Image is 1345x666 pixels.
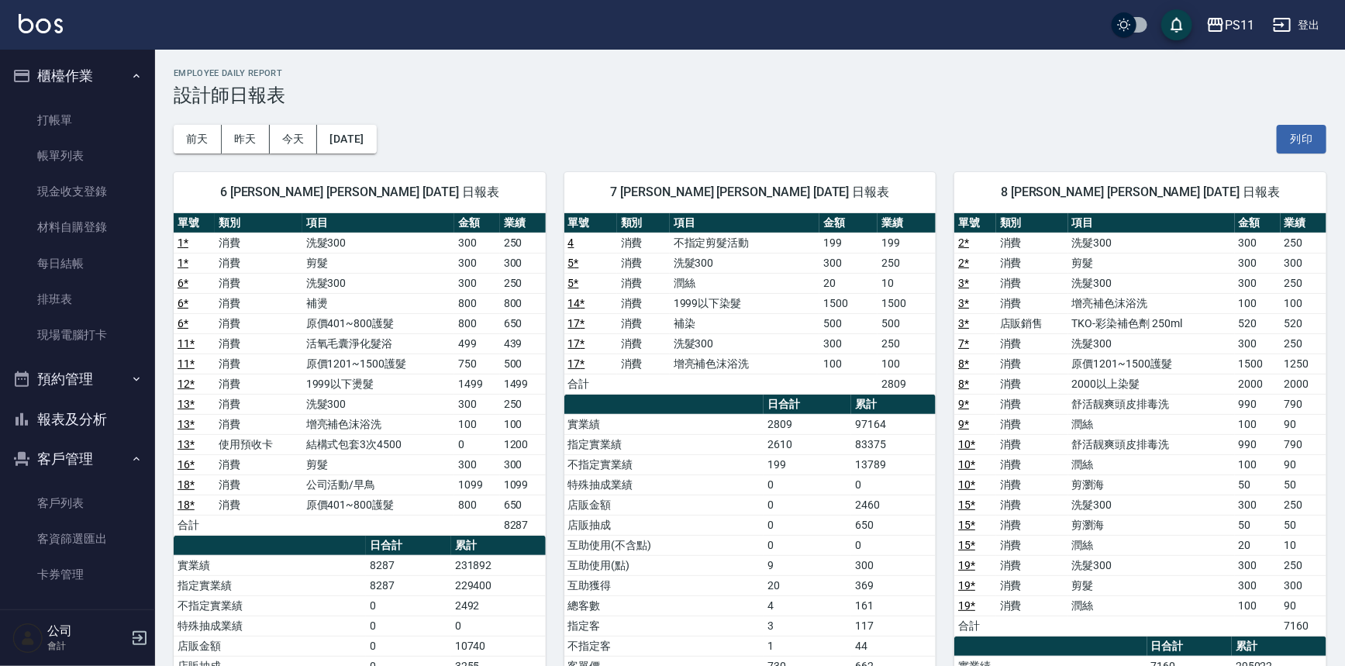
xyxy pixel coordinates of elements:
[454,333,500,354] td: 499
[174,575,366,595] td: 指定實業績
[1068,213,1235,233] th: 項目
[454,293,500,313] td: 800
[6,399,149,440] button: 報表及分析
[1281,515,1326,535] td: 50
[366,536,451,556] th: 日合計
[1281,374,1326,394] td: 2000
[878,233,936,253] td: 199
[764,535,851,555] td: 0
[954,213,1326,637] table: a dense table
[451,536,546,556] th: 累計
[851,395,936,415] th: 累計
[1068,414,1235,434] td: 潤絲
[500,333,546,354] td: 439
[174,125,222,154] button: 前天
[500,374,546,394] td: 1499
[996,595,1068,616] td: 消費
[302,313,454,333] td: 原價401~800護髮
[764,555,851,575] td: 9
[617,233,670,253] td: 消費
[6,174,149,209] a: 現金收支登錄
[851,555,936,575] td: 300
[564,595,764,616] td: 總客數
[819,213,878,233] th: 金額
[454,394,500,414] td: 300
[670,354,819,374] td: 增亮補色沫浴洗
[764,395,851,415] th: 日合計
[1068,454,1235,474] td: 潤絲
[617,293,670,313] td: 消費
[174,515,215,535] td: 合計
[215,374,302,394] td: 消費
[851,414,936,434] td: 97164
[454,213,500,233] th: 金額
[302,474,454,495] td: 公司活動/早鳥
[1235,515,1281,535] td: 50
[500,434,546,454] td: 1200
[764,575,851,595] td: 20
[174,68,1326,78] h2: Employee Daily Report
[6,281,149,317] a: 排班表
[1068,354,1235,374] td: 原價1201~1500護髮
[1281,535,1326,555] td: 10
[500,253,546,273] td: 300
[996,293,1068,313] td: 消費
[996,394,1068,414] td: 消費
[819,333,878,354] td: 300
[222,125,270,154] button: 昨天
[1281,253,1326,273] td: 300
[1281,414,1326,434] td: 90
[996,555,1068,575] td: 消費
[47,639,126,653] p: 會計
[564,636,764,656] td: 不指定客
[996,273,1068,293] td: 消費
[670,253,819,273] td: 洗髮300
[878,354,936,374] td: 100
[617,213,670,233] th: 類別
[564,616,764,636] td: 指定客
[996,495,1068,515] td: 消費
[1068,434,1235,454] td: 舒活靓爽頭皮排毒洗
[1281,293,1326,313] td: 100
[6,599,149,640] button: 行銷工具
[851,595,936,616] td: 161
[366,595,451,616] td: 0
[174,555,366,575] td: 實業績
[764,636,851,656] td: 1
[270,125,318,154] button: 今天
[1068,333,1235,354] td: 洗髮300
[174,213,546,536] table: a dense table
[302,374,454,394] td: 1999以下燙髮
[454,454,500,474] td: 300
[500,414,546,434] td: 100
[174,636,366,656] td: 店販金額
[215,253,302,273] td: 消費
[6,359,149,399] button: 預約管理
[996,454,1068,474] td: 消費
[47,623,126,639] h5: 公司
[1235,535,1281,555] td: 20
[1225,16,1254,35] div: PS11
[670,293,819,313] td: 1999以下染髮
[564,213,936,395] table: a dense table
[454,354,500,374] td: 750
[454,233,500,253] td: 300
[6,557,149,592] a: 卡券管理
[6,56,149,96] button: 櫃檯作業
[302,233,454,253] td: 洗髮300
[174,85,1326,106] h3: 設計師日報表
[302,293,454,313] td: 補燙
[851,616,936,636] td: 117
[819,354,878,374] td: 100
[996,253,1068,273] td: 消費
[451,636,546,656] td: 10740
[12,623,43,654] img: Person
[819,273,878,293] td: 20
[174,213,215,233] th: 單號
[19,14,63,33] img: Logo
[451,555,546,575] td: 231892
[764,454,851,474] td: 199
[954,616,996,636] td: 合計
[878,273,936,293] td: 10
[215,233,302,253] td: 消費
